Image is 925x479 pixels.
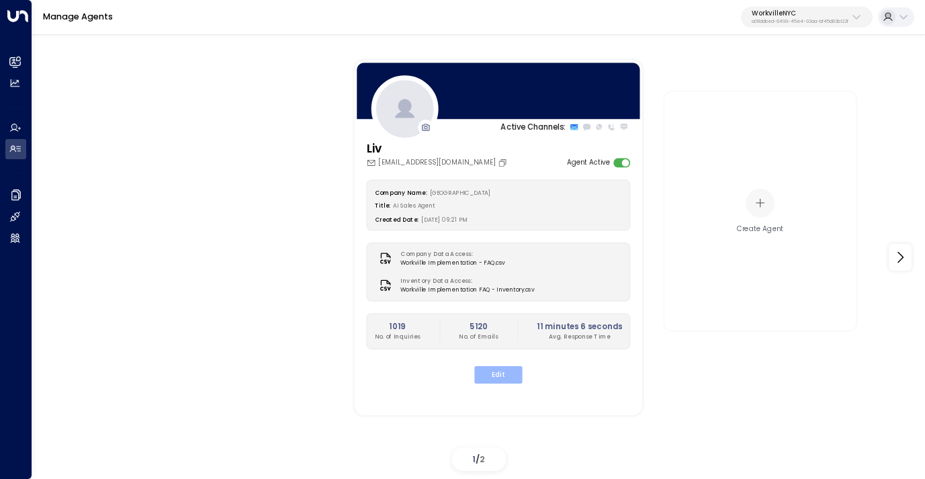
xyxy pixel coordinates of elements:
button: Edit [474,366,522,384]
p: No. of Emails [459,332,498,341]
span: Workville Implementation - FAQ.csv [400,259,504,267]
button: WorkvilleNYCa08ddbed-6499-45e4-93aa-bf45d83b122f [741,7,873,28]
span: 2 [480,453,485,465]
button: Copy [498,158,510,167]
label: Title: [375,202,390,210]
h2: 5120 [459,320,498,332]
p: No. of Inquiries [375,332,421,341]
p: WorkvilleNYC [752,9,848,17]
span: AI Sales Agent [393,202,435,210]
p: Active Channels: [500,121,565,132]
label: Created Date: [375,215,419,223]
label: Inventory Data Access: [400,277,529,286]
div: Create Agent [737,224,784,234]
label: Agent Active [567,158,610,168]
span: Workville Implementation FAQ - Inventory.csv [400,286,534,294]
h3: Liv [367,140,510,158]
p: a08ddbed-6499-45e4-93aa-bf45d83b122f [752,19,848,24]
div: [EMAIL_ADDRESS][DOMAIN_NAME] [367,158,510,168]
label: Company Name: [375,188,427,196]
div: / [452,447,506,471]
label: Company Data Access: [400,250,500,259]
h2: 1019 [375,320,421,332]
span: [DATE] 09:21 PM [421,215,468,223]
p: Avg. Response Time [537,332,622,341]
span: [GEOGRAPHIC_DATA] [430,188,490,196]
a: Manage Agents [43,11,113,22]
h2: 11 minutes 6 seconds [537,320,622,332]
span: 1 [472,453,476,465]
